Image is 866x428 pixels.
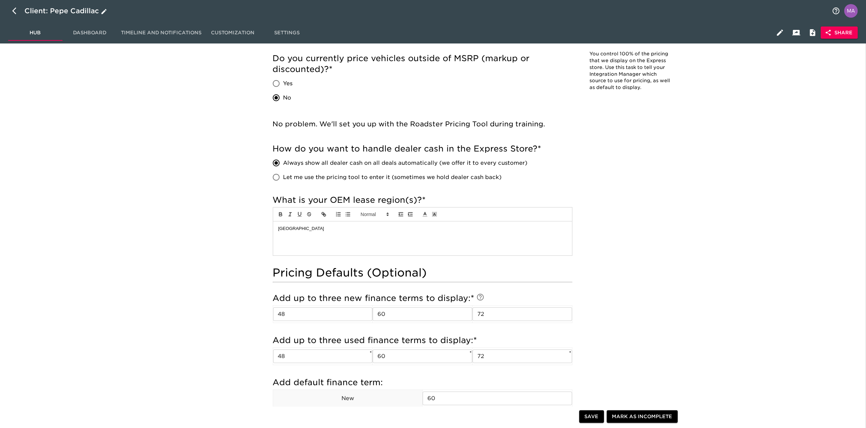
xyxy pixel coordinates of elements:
[273,53,572,75] h5: Do you currently price vehicles outside of MSRP (markup or discounted)?
[273,293,572,304] h5: Add up to three new finance terms to display:
[844,4,858,18] img: Profile
[585,412,599,421] span: Save
[273,377,572,388] h5: Add default finance term:
[590,51,671,91] p: You control 100% of the pricing that we display on the Express store. Use this task to tell your ...
[273,335,572,346] h5: Add up to three used finance terms to display:
[273,266,572,280] h4: Pricing Defaults (Optional)
[283,79,293,88] span: Yes
[12,29,58,37] span: Hub
[67,29,113,37] span: Dashboard
[273,120,545,128] span: No problem. We'll set you up with the Roadster Pricing Tool during training.
[273,143,572,154] h5: How do you want to handle dealer cash in the Express Store?
[579,410,604,423] button: Save
[121,29,201,37] span: Timeline and Notifications
[273,394,422,403] p: New
[283,173,502,181] span: Let me use the pricing tool to enter it (sometimes we hold dealer cash back)
[607,410,678,423] button: Mark as Incomplete
[283,159,528,167] span: Always show all dealer cash on all deals automatically (we offer it to every customer)
[283,94,291,102] span: No
[273,195,572,206] h5: What is your OEM lease region(s)?
[828,3,844,19] button: notifications
[24,5,108,16] div: Client: Pepe Cadillac
[278,226,567,232] p: [GEOGRAPHIC_DATA]
[821,26,858,39] button: Share
[826,29,852,37] span: Share
[210,29,256,37] span: Customization
[264,29,310,37] span: Settings
[612,412,672,421] span: Mark as Incomplete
